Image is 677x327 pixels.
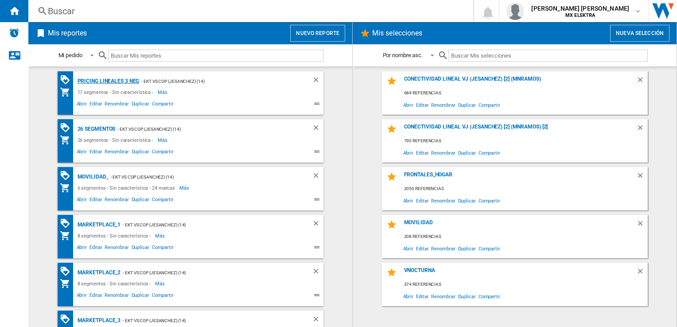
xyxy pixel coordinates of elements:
div: 684 referencias [402,88,648,99]
span: Compartir [477,99,502,111]
button: Nueva selección [610,25,669,42]
span: Renombrar [430,242,456,254]
span: Duplicar [457,195,477,206]
span: Duplicar [457,147,477,159]
span: Duplicar [130,148,151,158]
span: Editar [88,148,103,158]
span: Abrir [75,148,89,158]
div: 374 referencias [402,279,648,290]
span: Compartir [151,195,175,206]
div: 26 segmentos [75,124,116,135]
div: 8 segmentos - Sin característica - [75,230,156,241]
span: Renombrar [430,99,456,111]
span: Duplicar [457,99,477,111]
div: Matriz de PROMOCIONES [60,122,75,133]
div: 8 segmentos - Sin característica - [75,278,156,289]
div: - EKT vs Cop (jesanchez) (14) [115,124,294,135]
span: Abrir [75,243,89,254]
div: 208 referencias [402,231,648,242]
span: Abrir [75,291,89,302]
span: Editar [88,243,103,254]
span: Compartir [477,147,502,159]
div: 2050 referencias [402,183,648,195]
span: Editar [88,195,103,206]
img: alerts-logo.svg [9,27,19,38]
div: - EKT vs Cop (jesanchez) (14) [121,315,294,326]
img: profile.jpg [506,2,524,20]
div: Borrar [312,124,323,135]
div: MARKETPLACE_1 [75,219,121,230]
div: Borrar [636,219,648,231]
span: Duplicar [130,291,151,302]
span: Renombrar [430,147,456,159]
div: VNOCTURNA [402,267,636,279]
div: 6 segmentos - Sin característica - 24 marcas [75,183,180,193]
div: Borrar [312,219,323,230]
span: Duplicar [130,195,151,206]
span: Compartir [151,291,175,302]
span: Abrir [402,242,415,254]
span: Editar [88,291,103,302]
div: Matriz de PROMOCIONES [60,74,75,86]
span: Duplicar [457,290,477,302]
div: Borrar [312,315,323,326]
div: 17 segmentos - Sin característica - [75,87,158,97]
input: Buscar Mis reportes [108,50,323,62]
div: Matriz de PROMOCIONES [60,266,75,277]
span: Editar [415,242,430,254]
span: Editar [415,290,430,302]
span: Compartir [477,242,502,254]
span: Editar [415,99,430,111]
span: Más [158,135,169,145]
span: Renombrar [430,195,456,206]
span: Editar [415,147,430,159]
span: Más [155,230,166,241]
div: - EKT vs Cop (jesanchez) (14) [109,171,294,183]
span: Duplicar [130,243,151,254]
span: Duplicar [457,242,477,254]
div: MARKETPLACE_3 [75,315,121,326]
div: Matriz de PROMOCIONES [60,170,75,181]
span: Renombrar [103,148,130,158]
div: Pricing lineales 3 neg [75,76,140,87]
div: Borrar [636,124,648,136]
button: Nuevo reporte [290,25,345,42]
div: Mi colección [60,278,75,289]
div: Conectividad Lineal vj (jesanchez) [2] (mnramos) [402,76,636,88]
div: FRONTALES_HOGAR [402,171,636,183]
div: Mi pedido [58,52,82,58]
span: Más [158,87,169,97]
div: Borrar [312,171,323,183]
div: Por nombre asc. [383,52,423,58]
div: Matriz de PROMOCIONES [60,314,75,325]
div: Mi colección [60,87,75,97]
span: Editar [88,100,103,110]
span: Renombrar [103,291,130,302]
span: Abrir [402,290,415,302]
span: Abrir [402,99,415,111]
span: Renombrar [103,100,130,110]
span: Editar [415,195,430,206]
span: Abrir [75,195,89,206]
div: Borrar [636,76,648,88]
div: MOVILIDAD_ [75,171,109,183]
div: Borrar [312,267,323,278]
span: Renombrar [103,243,130,254]
span: Más [155,278,166,289]
span: Abrir [402,195,415,206]
div: - EKT vs Cop (jesanchez) (14) [121,219,294,230]
span: Renombrar [430,290,456,302]
span: Compartir [477,290,502,302]
span: Compartir [151,100,175,110]
span: Compartir [151,148,175,158]
div: Borrar [636,267,648,279]
div: 790 referencias [402,136,648,147]
div: - EKT vs Cop (jesanchez) (14) [121,267,294,278]
b: MX ELEKTRA [565,12,595,18]
div: Matriz de PROMOCIONES [60,218,75,229]
span: [PERSON_NAME] [PERSON_NAME] [531,4,629,13]
div: Borrar [636,171,648,183]
span: Más [179,183,191,193]
span: Compartir [151,243,175,254]
div: MARKETPLACE_2 [75,267,121,278]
